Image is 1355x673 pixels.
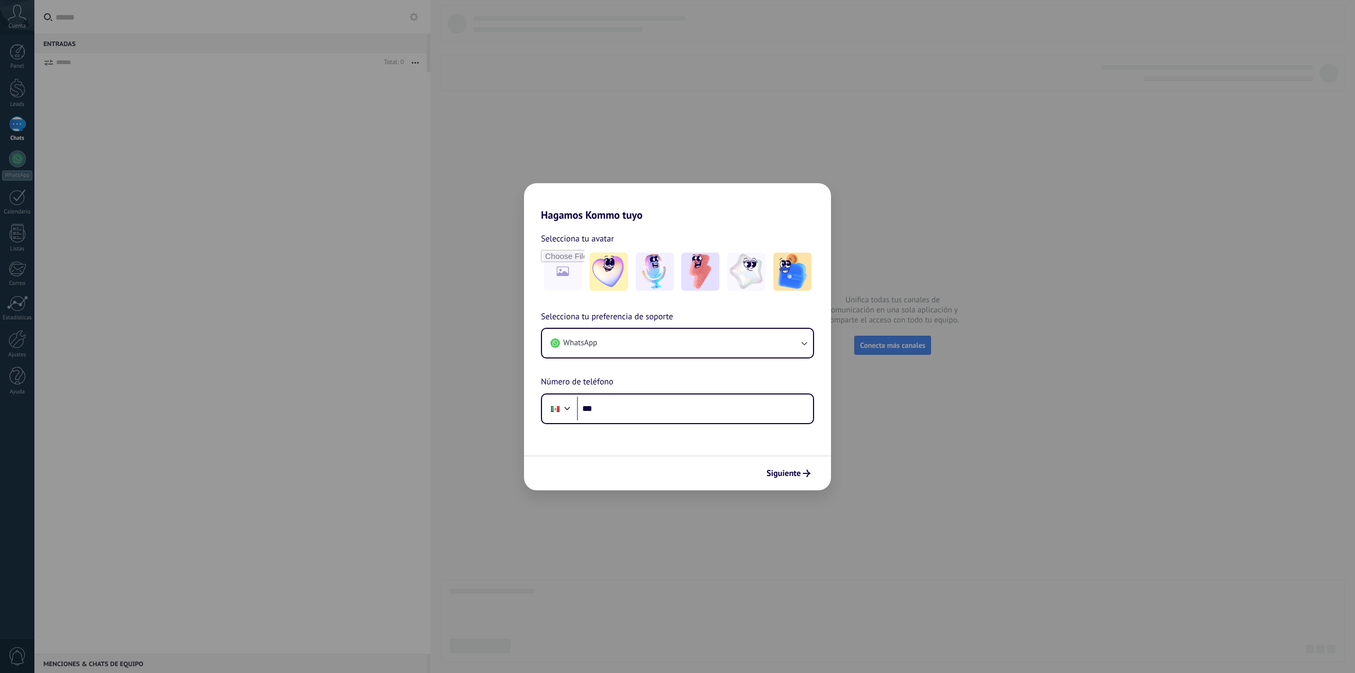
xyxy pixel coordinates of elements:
[681,253,719,291] img: -3.jpeg
[563,338,597,348] span: WhatsApp
[541,375,613,389] span: Número de teléfono
[542,329,813,357] button: WhatsApp
[727,253,765,291] img: -4.jpeg
[773,253,811,291] img: -5.jpeg
[636,253,674,291] img: -2.jpeg
[762,464,815,482] button: Siguiente
[545,398,565,420] div: Mexico: + 52
[590,253,628,291] img: -1.jpeg
[524,183,831,221] h2: Hagamos Kommo tuyo
[541,310,673,324] span: Selecciona tu preferencia de soporte
[766,470,801,477] span: Siguiente
[541,232,614,246] span: Selecciona tu avatar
